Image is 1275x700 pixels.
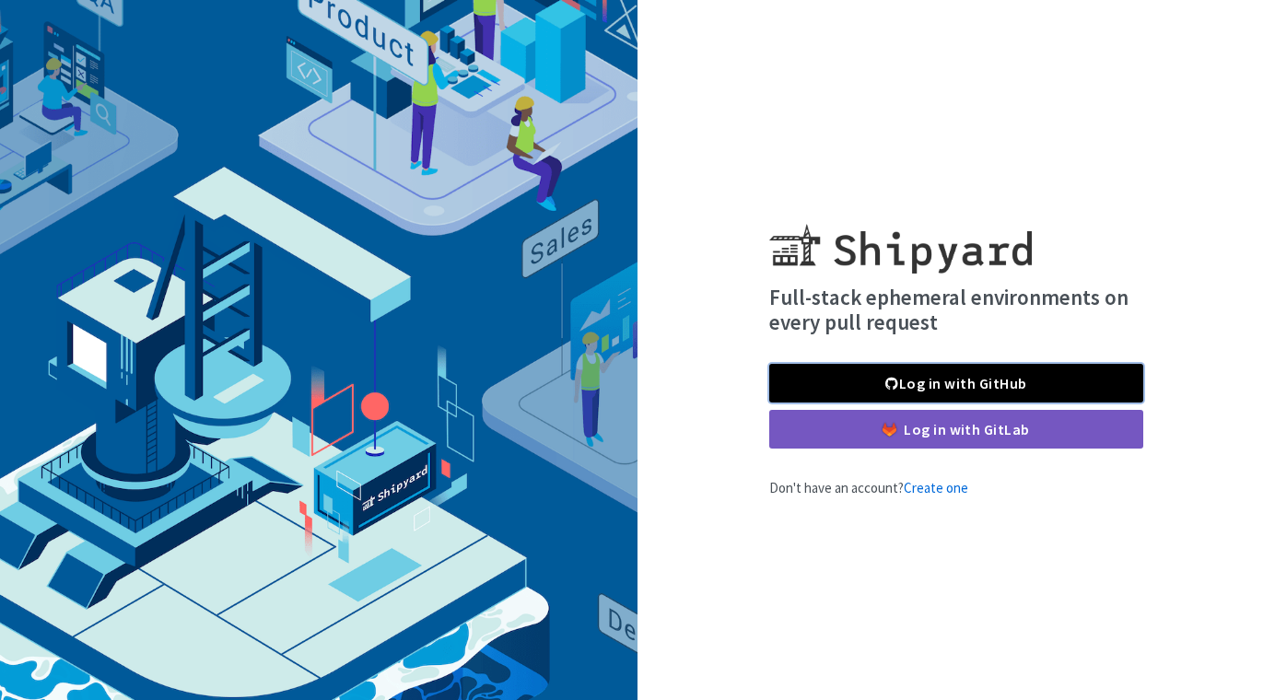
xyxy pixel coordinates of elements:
[904,479,968,496] a: Create one
[883,423,896,437] img: gitlab-color.svg
[769,285,1143,335] h4: Full-stack ephemeral environments on every pull request
[769,410,1143,449] a: Log in with GitLab
[769,364,1143,402] a: Log in with GitHub
[769,202,1032,274] img: Shipyard logo
[769,479,968,496] span: Don't have an account?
